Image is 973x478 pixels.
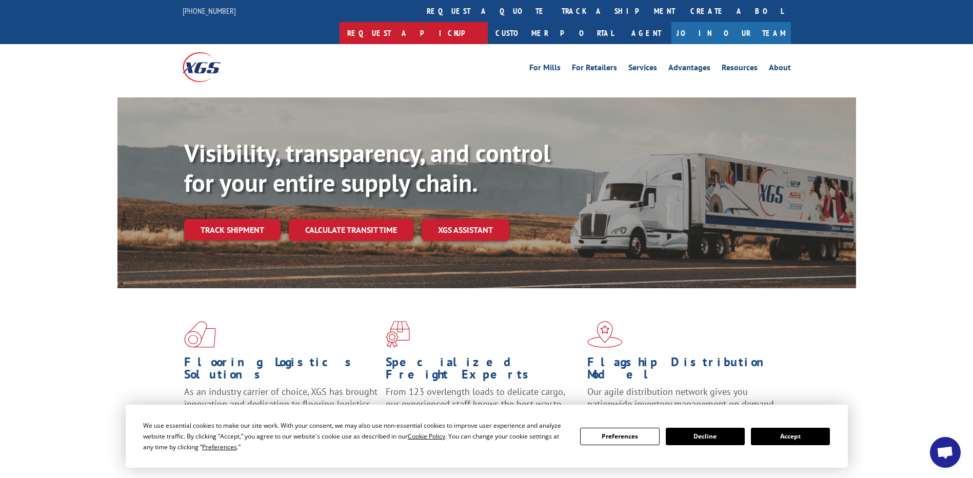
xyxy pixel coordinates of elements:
span: Cookie Policy [408,432,445,441]
a: Resources [722,64,758,75]
a: Services [628,64,657,75]
button: Decline [666,428,745,445]
h1: Specialized Freight Experts [386,356,580,386]
img: xgs-icon-focused-on-flooring-red [386,321,410,348]
a: Track shipment [184,219,281,241]
a: For Mills [529,64,561,75]
img: xgs-icon-flagship-distribution-model-red [587,321,623,348]
div: Cookie Consent Prompt [126,405,848,468]
a: Calculate transit time [289,219,413,241]
a: XGS ASSISTANT [422,219,509,241]
a: For Retailers [572,64,617,75]
b: Visibility, transparency, and control for your entire supply chain. [184,137,550,198]
a: [PHONE_NUMBER] [183,6,236,16]
span: Preferences [202,443,237,451]
h1: Flooring Logistics Solutions [184,356,378,386]
img: xgs-icon-total-supply-chain-intelligence-red [184,321,216,348]
a: Request a pickup [340,22,488,44]
a: Open chat [930,437,961,468]
h1: Flagship Distribution Model [587,356,781,386]
p: From 123 overlength loads to delicate cargo, our experienced staff knows the best way to move you... [386,386,580,431]
a: Advantages [668,64,710,75]
span: As an industry carrier of choice, XGS has brought innovation and dedication to flooring logistics... [184,386,378,422]
button: Accept [751,428,830,445]
a: Agent [621,22,671,44]
div: We use essential cookies to make our site work. With your consent, we may also use non-essential ... [143,420,568,452]
a: About [769,64,791,75]
a: Join Our Team [671,22,791,44]
span: Our agile distribution network gives you nationwide inventory management on demand. [587,386,776,410]
a: Customer Portal [488,22,621,44]
button: Preferences [580,428,659,445]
